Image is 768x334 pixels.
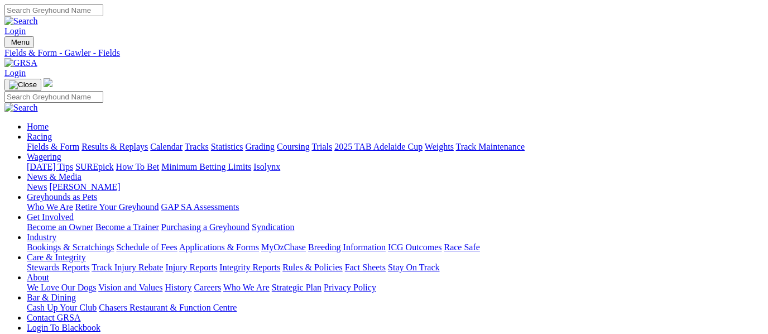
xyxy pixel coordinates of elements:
[150,142,183,151] a: Calendar
[27,273,49,282] a: About
[253,162,280,171] a: Isolynx
[27,162,764,172] div: Wagering
[99,303,237,312] a: Chasers Restaurant & Function Centre
[27,252,86,262] a: Care & Integrity
[334,142,423,151] a: 2025 TAB Adelaide Cup
[272,283,321,292] a: Strategic Plan
[75,202,159,212] a: Retire Your Greyhound
[444,242,479,252] a: Race Safe
[44,78,52,87] img: logo-grsa-white.png
[27,303,764,313] div: Bar & Dining
[345,263,386,272] a: Fact Sheets
[49,182,120,192] a: [PERSON_NAME]
[324,283,376,292] a: Privacy Policy
[4,79,41,91] button: Toggle navigation
[27,303,97,312] a: Cash Up Your Club
[11,38,30,46] span: Menu
[161,162,251,171] a: Minimum Betting Limits
[4,58,37,68] img: GRSA
[185,142,209,151] a: Tracks
[27,182,47,192] a: News
[75,162,113,171] a: SUREpick
[27,162,73,171] a: [DATE] Tips
[425,142,454,151] a: Weights
[4,103,38,113] img: Search
[165,263,217,272] a: Injury Reports
[27,283,764,293] div: About
[27,232,56,242] a: Industry
[27,283,96,292] a: We Love Our Dogs
[27,142,764,152] div: Racing
[277,142,310,151] a: Coursing
[179,242,259,252] a: Applications & Forms
[456,142,525,151] a: Track Maintenance
[194,283,221,292] a: Careers
[282,263,343,272] a: Rules & Policies
[27,323,100,332] a: Login To Blackbook
[27,263,764,273] div: Care & Integrity
[261,242,306,252] a: MyOzChase
[98,283,162,292] a: Vision and Values
[246,142,275,151] a: Grading
[161,202,239,212] a: GAP SA Assessments
[95,222,159,232] a: Become a Trainer
[27,263,89,272] a: Stewards Reports
[92,263,163,272] a: Track Injury Rebate
[4,26,26,36] a: Login
[9,80,37,89] img: Close
[27,212,74,222] a: Get Involved
[27,152,61,161] a: Wagering
[27,192,97,202] a: Greyhounds as Pets
[388,263,439,272] a: Stay On Track
[27,242,114,252] a: Bookings & Scratchings
[116,162,160,171] a: How To Bet
[27,182,764,192] div: News & Media
[165,283,191,292] a: History
[81,142,148,151] a: Results & Replays
[27,202,764,212] div: Greyhounds as Pets
[27,202,73,212] a: Who We Are
[388,242,441,252] a: ICG Outcomes
[27,222,764,232] div: Get Involved
[311,142,332,151] a: Trials
[4,16,38,26] img: Search
[27,172,81,182] a: News & Media
[223,283,270,292] a: Who We Are
[308,242,386,252] a: Breeding Information
[27,132,52,141] a: Racing
[161,222,249,232] a: Purchasing a Greyhound
[4,36,34,48] button: Toggle navigation
[219,263,280,272] a: Integrity Reports
[27,122,49,131] a: Home
[4,68,26,78] a: Login
[211,142,243,151] a: Statistics
[27,313,80,322] a: Contact GRSA
[27,293,76,302] a: Bar & Dining
[116,242,177,252] a: Schedule of Fees
[27,142,79,151] a: Fields & Form
[4,48,764,58] a: Fields & Form - Gawler - Fields
[27,222,93,232] a: Become an Owner
[27,242,764,252] div: Industry
[4,91,103,103] input: Search
[4,4,103,16] input: Search
[252,222,294,232] a: Syndication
